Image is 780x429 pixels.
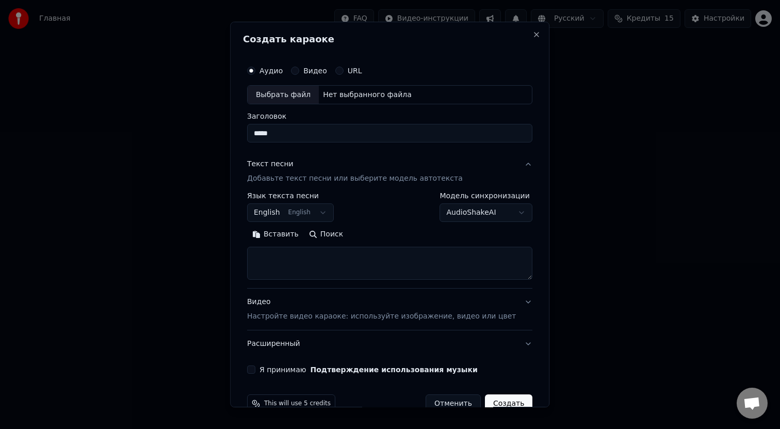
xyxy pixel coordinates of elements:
[247,289,532,330] button: ВидеоНастройте видео караоке: используйте изображение, видео или цвет
[247,151,532,193] button: Текст песниДобавьте текст песни или выберите модель автотекста
[311,366,478,373] button: Я принимаю
[247,297,516,322] div: Видео
[247,160,294,170] div: Текст песни
[248,86,319,104] div: Выбрать файл
[247,311,516,322] p: Настройте видео караоке: используйте изображение, видео или цвет
[247,174,463,184] p: Добавьте текст песни или выберите модель автотекста
[247,113,532,120] label: Заголовок
[485,394,532,413] button: Создать
[304,227,348,243] button: Поиск
[259,67,283,74] label: Аудио
[303,67,327,74] label: Видео
[264,400,331,408] span: This will use 5 credits
[247,193,532,289] div: Текст песниДобавьте текст песни или выберите модель автотекста
[440,193,533,200] label: Модель синхронизации
[259,366,478,373] label: Я принимаю
[426,394,481,413] button: Отменить
[348,67,362,74] label: URL
[243,35,537,44] h2: Создать караоке
[319,90,416,100] div: Нет выбранного файла
[247,330,532,357] button: Расширенный
[247,227,304,243] button: Вставить
[247,193,334,200] label: Язык текста песни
